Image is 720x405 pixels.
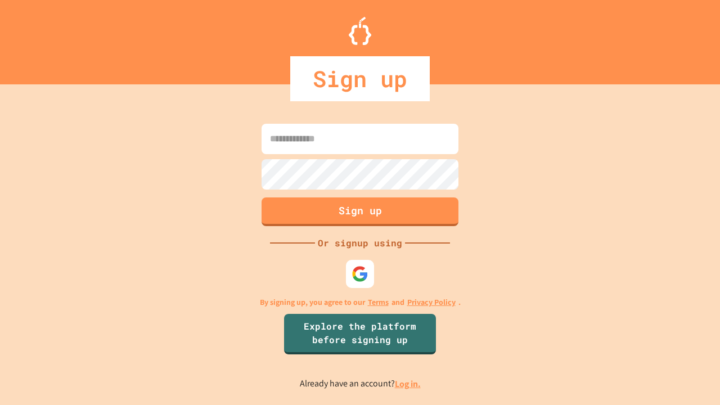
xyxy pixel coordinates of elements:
[395,378,421,390] a: Log in.
[407,296,456,308] a: Privacy Policy
[315,236,405,250] div: Or signup using
[368,296,389,308] a: Terms
[349,17,371,45] img: Logo.svg
[290,56,430,101] div: Sign up
[260,296,461,308] p: By signing up, you agree to our and .
[300,377,421,391] p: Already have an account?
[284,314,436,354] a: Explore the platform before signing up
[262,197,458,226] button: Sign up
[352,265,368,282] img: google-icon.svg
